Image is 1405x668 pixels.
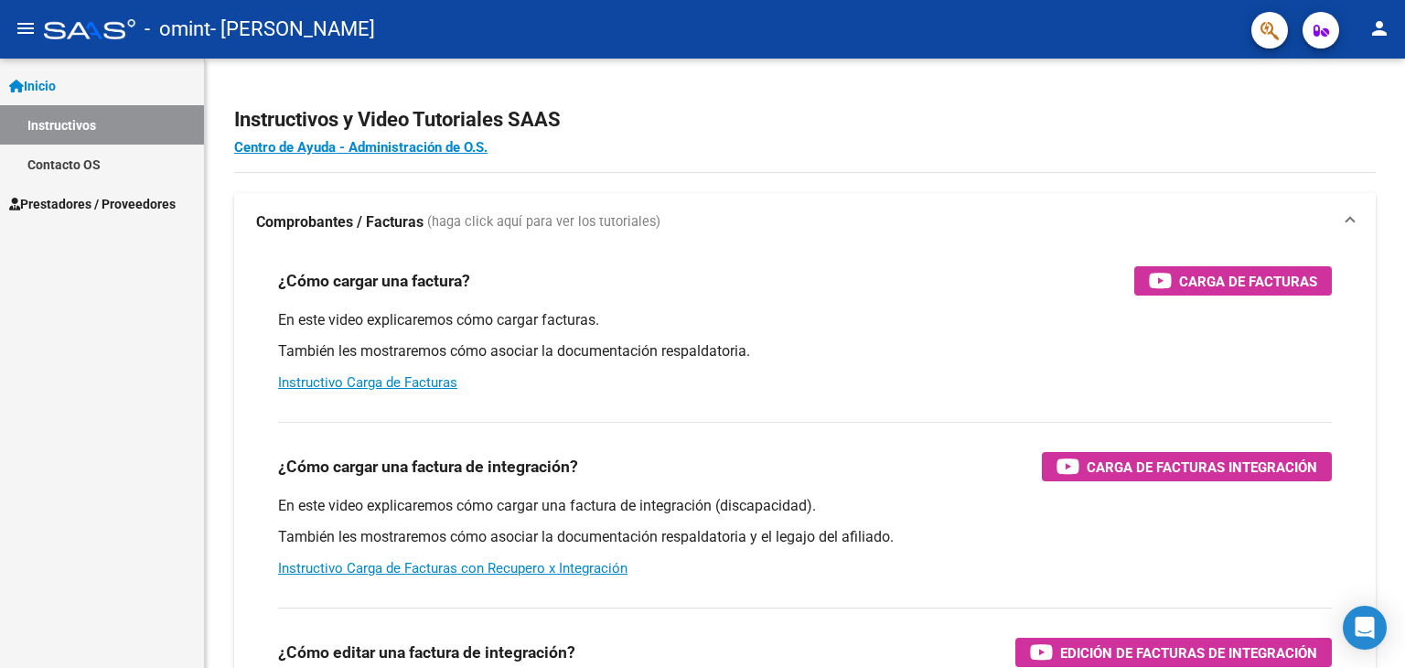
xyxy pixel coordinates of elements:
[210,9,375,49] span: - [PERSON_NAME]
[278,527,1332,547] p: También les mostraremos cómo asociar la documentación respaldatoria y el legajo del afiliado.
[278,268,470,294] h3: ¿Cómo cargar una factura?
[278,640,575,665] h3: ¿Cómo editar una factura de integración?
[1179,270,1317,293] span: Carga de Facturas
[234,139,488,156] a: Centro de Ayuda - Administración de O.S.
[278,560,627,576] a: Instructivo Carga de Facturas con Recupero x Integración
[1134,266,1332,296] button: Carga de Facturas
[256,212,424,232] strong: Comprobantes / Facturas
[278,496,1332,516] p: En este video explicaremos cómo cargar una factura de integración (discapacidad).
[145,9,210,49] span: - omint
[427,212,660,232] span: (haga click aquí para ver los tutoriales)
[278,341,1332,361] p: También les mostraremos cómo asociar la documentación respaldatoria.
[234,102,1376,137] h2: Instructivos y Video Tutoriales SAAS
[1042,452,1332,481] button: Carga de Facturas Integración
[9,194,176,214] span: Prestadores / Proveedores
[234,193,1376,252] mat-expansion-panel-header: Comprobantes / Facturas (haga click aquí para ver los tutoriales)
[278,310,1332,330] p: En este video explicaremos cómo cargar facturas.
[1368,17,1390,39] mat-icon: person
[1015,638,1332,667] button: Edición de Facturas de integración
[1087,456,1317,479] span: Carga de Facturas Integración
[278,454,578,479] h3: ¿Cómo cargar una factura de integración?
[15,17,37,39] mat-icon: menu
[1343,606,1387,650] div: Open Intercom Messenger
[278,374,457,391] a: Instructivo Carga de Facturas
[9,76,56,96] span: Inicio
[1060,641,1317,664] span: Edición de Facturas de integración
